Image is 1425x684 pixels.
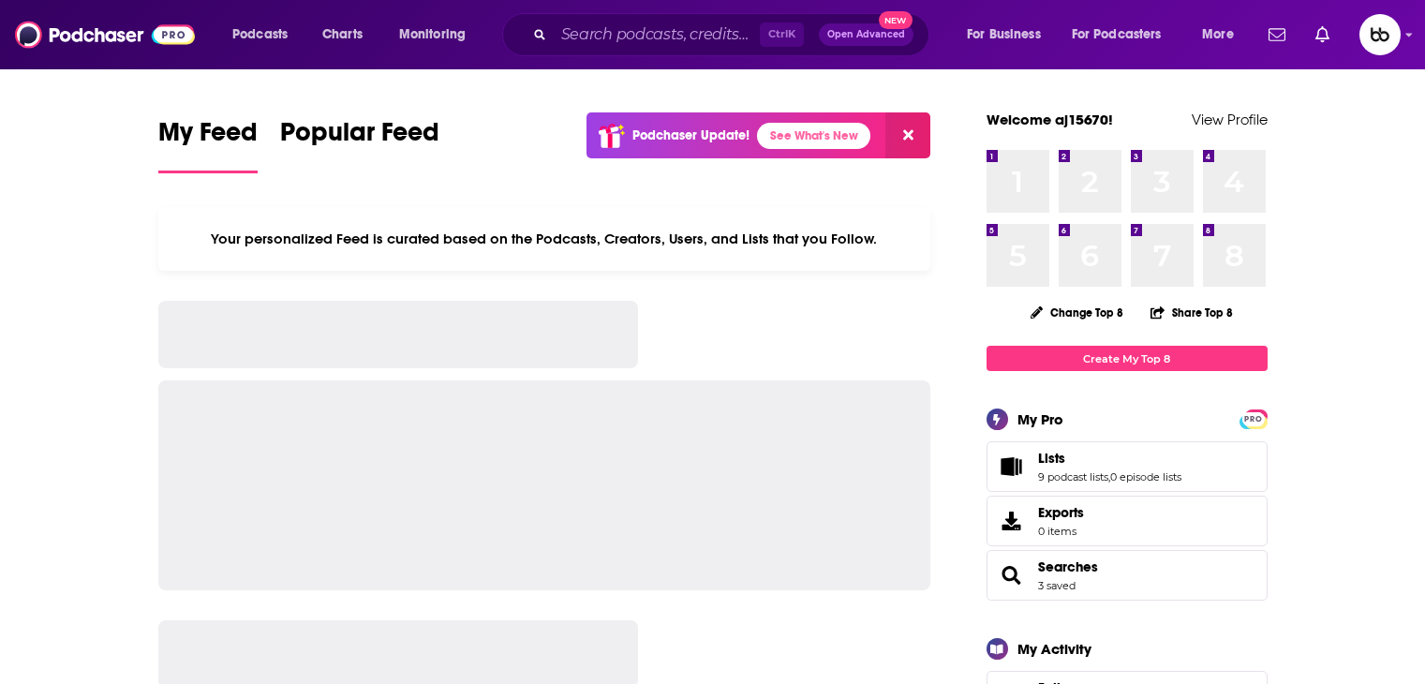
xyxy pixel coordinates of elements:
[1038,504,1084,521] span: Exports
[632,127,750,143] p: Podchaser Update!
[280,116,439,173] a: Popular Feed
[1060,20,1189,50] button: open menu
[1038,450,1181,467] a: Lists
[1202,22,1234,48] span: More
[1038,558,1098,575] a: Searches
[1017,410,1063,428] div: My Pro
[399,22,466,48] span: Monitoring
[760,22,804,47] span: Ctrl K
[879,11,913,29] span: New
[232,22,288,48] span: Podcasts
[827,30,905,39] span: Open Advanced
[1038,525,1084,538] span: 0 items
[310,20,374,50] a: Charts
[15,17,195,52] img: Podchaser - Follow, Share and Rate Podcasts
[987,346,1268,371] a: Create My Top 8
[1189,20,1257,50] button: open menu
[1242,411,1265,425] a: PRO
[1038,470,1108,483] a: 9 podcast lists
[987,496,1268,546] a: Exports
[987,111,1113,128] a: Welcome aj15670!
[386,20,490,50] button: open menu
[219,20,312,50] button: open menu
[554,20,760,50] input: Search podcasts, credits, & more...
[1359,14,1401,55] img: User Profile
[1017,640,1091,658] div: My Activity
[1110,470,1181,483] a: 0 episode lists
[987,441,1268,492] span: Lists
[993,508,1031,534] span: Exports
[1359,14,1401,55] span: Logged in as aj15670
[987,550,1268,601] span: Searches
[1242,412,1265,426] span: PRO
[1108,470,1110,483] span: ,
[158,116,258,173] a: My Feed
[757,123,870,149] a: See What's New
[1019,301,1136,324] button: Change Top 8
[158,116,258,159] span: My Feed
[1038,579,1076,592] a: 3 saved
[1038,450,1065,467] span: Lists
[993,562,1031,588] a: Searches
[1308,19,1337,51] a: Show notifications dropdown
[280,116,439,159] span: Popular Feed
[1359,14,1401,55] button: Show profile menu
[158,207,931,271] div: Your personalized Feed is curated based on the Podcasts, Creators, Users, and Lists that you Follow.
[954,20,1064,50] button: open menu
[1150,294,1234,331] button: Share Top 8
[1261,19,1293,51] a: Show notifications dropdown
[520,13,947,56] div: Search podcasts, credits, & more...
[993,454,1031,480] a: Lists
[1072,22,1162,48] span: For Podcasters
[1192,111,1268,128] a: View Profile
[322,22,363,48] span: Charts
[819,23,913,46] button: Open AdvancedNew
[967,22,1041,48] span: For Business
